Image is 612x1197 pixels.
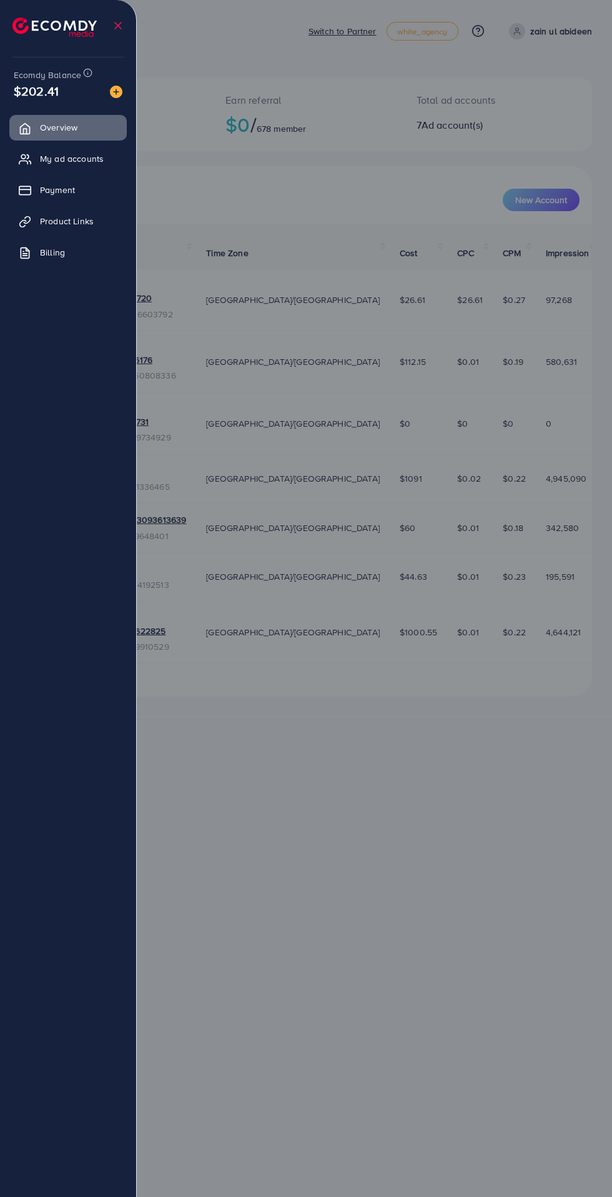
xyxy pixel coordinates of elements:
iframe: Chat [559,1141,603,1188]
a: Payment [9,177,127,202]
span: Billing [40,246,65,259]
a: My ad accounts [9,146,127,171]
a: Overview [9,115,127,140]
span: My ad accounts [40,152,104,165]
img: logo [12,17,97,37]
span: Ecomdy Balance [14,69,81,81]
span: $202.41 [14,82,59,100]
span: Payment [40,184,75,196]
a: Product Links [9,209,127,234]
span: Product Links [40,215,94,227]
img: image [110,86,122,98]
a: Billing [9,240,127,265]
span: Overview [40,121,77,134]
